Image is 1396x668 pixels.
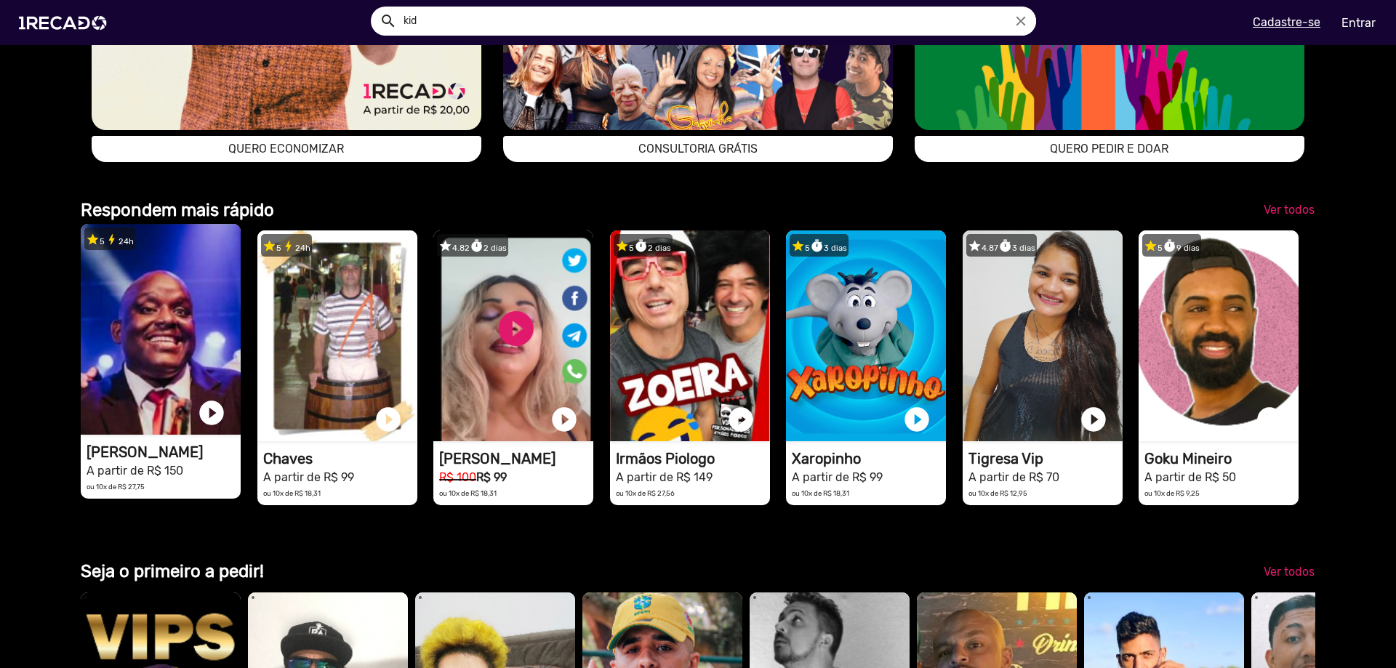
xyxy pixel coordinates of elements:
[616,470,713,484] small: A partir de R$ 149
[1144,450,1299,467] h1: Goku Mineiro
[968,470,1059,484] small: A partir de R$ 70
[786,230,946,441] video: 1RECADO vídeos dedicados para fãs e empresas
[902,405,931,434] a: play_circle_filled
[616,450,770,467] h1: Irmãos Piologo
[1144,489,1200,497] small: ou 10x de R$ 9,25
[963,230,1123,441] video: 1RECADO vídeos dedicados para fãs e empresas
[726,405,755,434] a: play_circle_filled
[87,464,183,478] small: A partir de R$ 150
[81,200,274,220] b: Respondem mais rápido
[792,470,883,484] small: A partir de R$ 99
[374,405,403,434] a: play_circle_filled
[257,230,417,441] video: 1RECADO vídeos dedicados para fãs e empresas
[968,489,1027,497] small: ou 10x de R$ 12,95
[1255,405,1284,434] a: play_circle_filled
[439,470,476,484] small: R$ 100
[503,136,893,162] a: CONSULTORIA GRÁTIS
[433,230,593,441] video: 1RECADO vídeos dedicados para fãs e empresas
[228,142,344,156] span: QUERO ECONOMIZAR
[616,489,675,497] small: ou 10x de R$ 27,56
[439,489,497,497] small: ou 10x de R$ 18,31
[476,470,507,484] b: R$ 99
[792,450,946,467] h1: Xaropinho
[87,443,241,461] h1: [PERSON_NAME]
[1253,15,1320,29] u: Cadastre-se
[1139,230,1299,441] video: 1RECADO vídeos dedicados para fãs e empresas
[393,7,1036,36] input: Pesquisar...
[439,450,593,467] h1: [PERSON_NAME]
[197,398,226,427] a: play_circle_filled
[1332,10,1385,36] a: Entrar
[92,136,481,162] button: QUERO ECONOMIZAR
[1144,470,1236,484] small: A partir de R$ 50
[87,483,145,491] small: ou 10x de R$ 27,75
[1264,565,1315,579] span: Ver todos
[1013,13,1029,29] i: close
[374,7,400,33] button: Example home icon
[638,142,758,156] span: CONSULTORIA GRÁTIS
[792,489,849,497] small: ou 10x de R$ 18,31
[263,470,354,484] small: A partir de R$ 99
[915,136,1304,162] button: QUERO PEDIR E DOAR
[1264,203,1315,217] span: Ver todos
[81,561,264,582] b: Seja o primeiro a pedir!
[1079,405,1108,434] a: play_circle_filled
[380,12,397,30] mat-icon: Example home icon
[550,405,579,434] a: play_circle_filled
[610,230,770,441] video: 1RECADO vídeos dedicados para fãs e empresas
[968,450,1123,467] h1: Tigresa Vip
[1050,142,1168,156] span: QUERO PEDIR E DOAR
[81,224,241,435] video: 1RECADO vídeos dedicados para fãs e empresas
[263,489,321,497] small: ou 10x de R$ 18,31
[263,450,417,467] h1: Chaves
